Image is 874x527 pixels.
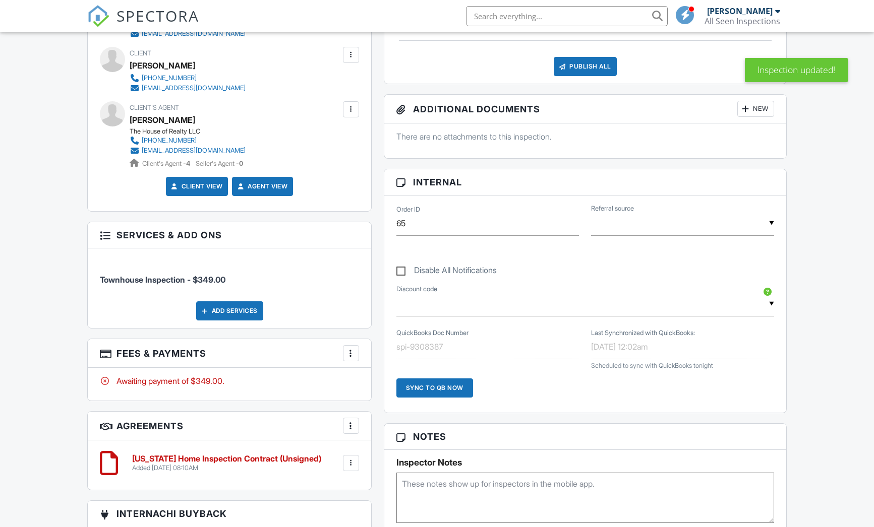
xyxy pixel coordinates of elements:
a: [EMAIL_ADDRESS][DOMAIN_NAME] [130,83,246,93]
h3: Additional Documents [384,95,786,123]
div: Awaiting payment of $349.00. [100,375,359,386]
label: Disable All Notifications [396,266,497,278]
a: [PHONE_NUMBER] [130,136,246,146]
div: [PERSON_NAME] [130,58,195,73]
span: Client's Agent [130,104,179,111]
div: [EMAIL_ADDRESS][DOMAIN_NAME] [142,147,246,155]
label: Discount code [396,285,437,294]
input: Search everything... [466,6,668,26]
label: Last Synchronized with QuickBooks: [591,328,695,337]
h3: Agreements [88,412,371,440]
div: New [737,101,774,117]
h3: Notes [384,424,786,450]
h5: Inspector Notes [396,457,774,468]
h3: Internal [384,169,786,195]
div: The House of Realty LLC [130,127,254,136]
div: [PERSON_NAME] [707,6,773,16]
div: [PHONE_NUMBER] [142,137,197,145]
span: SPECTORA [116,5,199,26]
a: Client View [169,181,223,191]
a: [PERSON_NAME] [130,112,195,127]
strong: 0 [239,160,243,167]
a: Agent View [236,181,287,191]
a: SPECTORA [87,14,199,35]
span: Seller's Agent - [196,160,243,167]
a: [US_STATE] Home Inspection Contract (Unsigned) Added [DATE] 08:10AM [132,454,321,472]
strong: 4 [186,160,190,167]
div: All Seen Inspections [705,16,780,26]
label: Referral source [591,204,634,213]
label: Order ID [396,205,420,214]
div: Added [DATE] 08:10AM [132,464,321,472]
div: [EMAIL_ADDRESS][DOMAIN_NAME] [142,84,246,92]
span: Townhouse Inspection - $349.00 [100,275,225,285]
img: The Best Home Inspection Software - Spectora [87,5,109,27]
a: [PHONE_NUMBER] [130,73,246,83]
div: Inspection updated! [745,58,848,82]
p: There are no attachments to this inspection. [396,131,774,142]
h3: InterNACHI BuyBack [88,501,371,527]
div: Publish All [554,57,617,76]
li: Service: Townhouse Inspection [100,256,359,293]
h3: Fees & Payments [88,339,371,368]
span: Scheduled to sync with QuickBooks tonight [591,362,713,369]
div: Sync to QB Now [396,378,473,398]
h6: [US_STATE] Home Inspection Contract (Unsigned) [132,454,321,464]
span: Client [130,49,151,57]
div: Add Services [196,301,263,320]
span: Client's Agent - [142,160,192,167]
h3: Services & Add ons [88,222,371,248]
div: [PHONE_NUMBER] [142,74,197,82]
label: QuickBooks Doc Number [396,328,469,337]
a: [EMAIL_ADDRESS][DOMAIN_NAME] [130,146,246,156]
